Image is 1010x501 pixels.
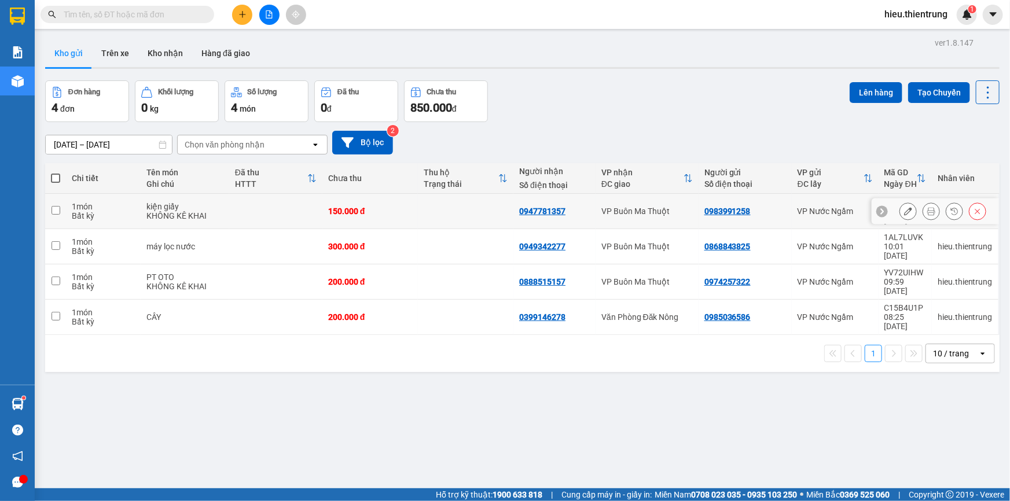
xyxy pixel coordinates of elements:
[146,312,223,322] div: CÂY
[884,168,917,177] div: Mã GD
[314,80,398,122] button: Đã thu0đ
[238,10,247,19] span: plus
[46,135,172,154] input: Select a date range.
[519,207,565,216] div: 0947781357
[286,5,306,25] button: aim
[884,268,926,277] div: YV72UIHW
[327,104,332,113] span: đ
[328,207,412,216] div: 150.000 đ
[798,312,873,322] div: VP Nước Ngầm
[259,5,280,25] button: file-add
[884,303,926,312] div: C15B4U1P
[265,10,273,19] span: file-add
[12,451,23,462] span: notification
[10,8,25,25] img: logo-vxr
[225,80,308,122] button: Số lượng4món
[519,167,590,176] div: Người nhận
[72,174,135,183] div: Chi tiết
[60,104,75,113] span: đơn
[899,202,917,220] div: Sửa đơn hàng
[311,140,320,149] svg: open
[551,488,553,501] span: |
[146,242,223,251] div: máy lọc nước
[48,10,56,19] span: search
[235,168,307,177] div: Đã thu
[12,398,24,410] img: warehouse-icon
[229,163,322,194] th: Toggle SortBy
[988,9,998,20] span: caret-down
[146,202,223,211] div: kiện giấy
[45,80,129,122] button: Đơn hàng4đơn
[235,179,307,189] div: HTTT
[12,477,23,488] span: message
[519,312,565,322] div: 0399146278
[938,174,993,183] div: Nhân viên
[601,312,693,322] div: Văn Phòng Đăk Nông
[418,163,513,194] th: Toggle SortBy
[601,179,684,189] div: ĐC giao
[798,207,873,216] div: VP Nước Ngầm
[938,312,993,322] div: hieu.thientrung
[970,5,974,13] span: 1
[704,179,786,189] div: Số điện thoại
[92,39,138,67] button: Trên xe
[519,277,565,286] div: 0888515157
[68,88,100,96] div: Đơn hàng
[983,5,1003,25] button: caret-down
[61,83,280,156] h2: VP Nhận: VP Buôn Ma Thuột
[884,197,926,207] div: MI94CI2K
[146,179,223,189] div: Ghi chú
[601,168,684,177] div: VP nhận
[146,272,223,282] div: PT OTO
[248,88,277,96] div: Số lượng
[72,317,135,326] div: Bất kỳ
[240,104,256,113] span: món
[72,202,135,211] div: 1 món
[884,179,917,189] div: Ngày ĐH
[561,488,652,501] span: Cung cấp máy in - giấy in:
[840,490,890,499] strong: 0369 525 060
[138,39,192,67] button: Kho nhận
[192,39,259,67] button: Hàng đã giao
[427,88,457,96] div: Chưa thu
[6,17,41,75] img: logo.jpg
[52,101,58,115] span: 4
[596,163,699,194] th: Toggle SortBy
[704,207,751,216] div: 0983991258
[493,490,542,499] strong: 1900 633 818
[875,7,957,21] span: hieu.thientrung
[146,168,223,177] div: Tên món
[798,179,864,189] div: ĐC lấy
[879,163,932,194] th: Toggle SortBy
[865,345,882,362] button: 1
[72,211,135,220] div: Bất kỳ
[798,168,864,177] div: VP gửi
[884,242,926,260] div: 10:01 [DATE]
[935,36,974,49] div: ver 1.8.147
[908,82,970,103] button: Tạo Chuyến
[45,39,92,67] button: Kho gửi
[6,83,93,102] h2: MI94CI2K
[64,8,200,21] input: Tìm tên, số ĐT hoặc mã đơn
[938,242,993,251] div: hieu.thientrung
[933,348,969,359] div: 10 / trang
[884,312,926,331] div: 08:25 [DATE]
[22,396,25,400] sup: 1
[146,282,223,291] div: KHÔNG KÊ KHAI
[704,312,751,322] div: 0985036586
[436,488,542,501] span: Hỗ trợ kỹ thuật:
[72,237,135,246] div: 1 món
[424,179,498,189] div: Trạng thái
[328,174,412,183] div: Chưa thu
[12,75,24,87] img: warehouse-icon
[601,242,693,251] div: VP Buôn Ma Thuột
[72,246,135,256] div: Bất kỳ
[72,282,135,291] div: Bất kỳ
[792,163,879,194] th: Toggle SortBy
[655,488,797,501] span: Miền Nam
[884,277,926,296] div: 09:59 [DATE]
[72,308,135,317] div: 1 món
[332,131,393,154] button: Bộ lọc
[424,168,498,177] div: Thu hộ
[185,139,265,150] div: Chọn văn phòng nhận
